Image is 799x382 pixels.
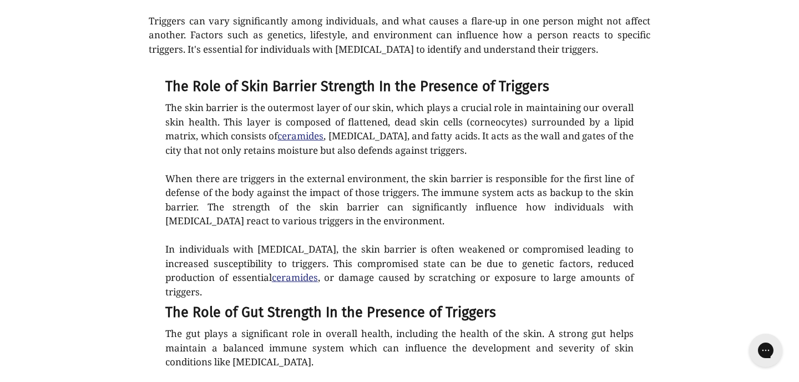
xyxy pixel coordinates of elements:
iframe: Gorgias live chat messenger [744,330,788,371]
a: ceramides [277,129,323,143]
h3: The Role of Gut Strength In the Presence of Triggers [165,304,633,321]
p: In individuals with [MEDICAL_DATA], the skin barrier is often weakened or compromised leading to ... [165,242,633,299]
p: Triggers can vary significantly among individuals, and what causes a flare-up in one person might... [149,14,650,57]
p: When there are triggers in the external environment, the skin barrier is responsible for the firs... [165,172,633,228]
p: The skin barrier is the outermost layer of our skin, which plays a crucial role in maintaining ou... [165,100,633,157]
a: ceramides [272,271,318,284]
h3: The Role of Skin Barrier Strength In the Presence of Triggers [165,78,633,95]
p: The gut plays a significant role in overall health, including the health of the skin. A strong gu... [165,326,633,369]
